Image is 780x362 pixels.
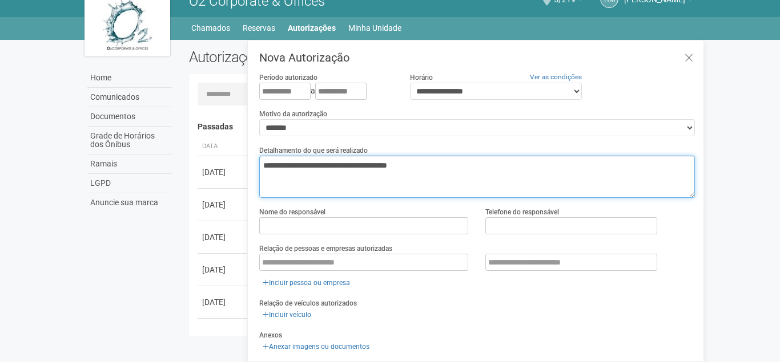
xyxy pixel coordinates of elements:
label: Horário [410,72,433,83]
label: Anexos [259,330,282,340]
div: a [259,83,393,100]
label: Relação de pessoas e empresas autorizadas [259,243,392,254]
div: [DATE] [202,231,244,243]
a: Ver as condições [530,73,582,81]
a: LGPD [87,174,172,193]
h4: Passadas [198,123,687,131]
label: Detalhamento do que será realizado [259,145,368,156]
div: [DATE] [202,264,244,275]
div: [DATE] [202,166,244,178]
label: Motivo da autorização [259,109,327,119]
a: Ramais [87,154,172,174]
label: Período autorizado [259,72,317,83]
h2: Autorizações [189,48,433,66]
a: Chamados [191,20,230,36]
a: Autorizações [288,20,336,36]
a: Anexar imagens ou documentos [259,340,373,353]
h3: Nova Autorização [259,52,695,63]
a: Anuncie sua marca [87,193,172,212]
label: Relação de veículos autorizados [259,298,357,308]
div: [DATE] [202,199,244,210]
a: Grade de Horários dos Ônibus [87,127,172,154]
a: Comunicados [87,88,172,107]
a: Incluir pessoa ou empresa [259,276,353,289]
a: Documentos [87,107,172,127]
th: Data [198,137,249,156]
a: Home [87,68,172,88]
div: [DATE] [202,296,244,308]
label: Nome do responsável [259,207,325,217]
a: Reservas [243,20,275,36]
a: Incluir veículo [259,308,315,321]
label: Telefone do responsável [485,207,559,217]
a: Minha Unidade [348,20,401,36]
